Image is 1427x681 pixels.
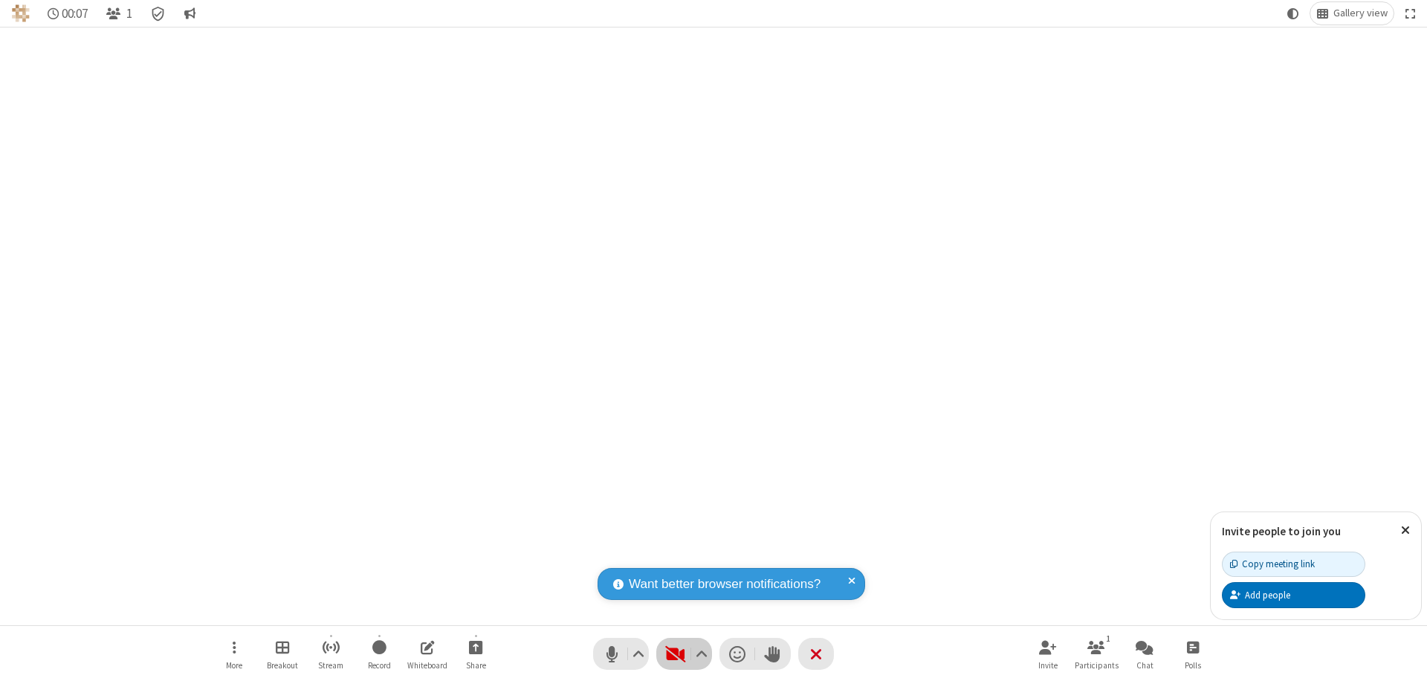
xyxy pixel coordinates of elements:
[405,633,450,675] button: Open shared whiteboard
[1185,661,1201,670] span: Polls
[1074,633,1119,675] button: Open participant list
[1038,661,1058,670] span: Invite
[126,7,132,21] span: 1
[212,633,256,675] button: Open menu
[1136,661,1153,670] span: Chat
[318,661,343,670] span: Stream
[1222,552,1365,577] button: Copy meeting link
[1171,633,1215,675] button: Open poll
[1102,632,1115,645] div: 1
[1230,557,1315,571] div: Copy meeting link
[1310,2,1394,25] button: Change layout
[1222,582,1365,607] button: Add people
[1333,7,1388,19] span: Gallery view
[1026,633,1070,675] button: Invite participants (⌘+Shift+I)
[260,633,305,675] button: Manage Breakout Rooms
[629,638,649,670] button: Audio settings
[100,2,138,25] button: Open participant list
[798,638,834,670] button: End or leave meeting
[692,638,712,670] button: Video setting
[593,638,649,670] button: Mute (⌘+Shift+A)
[12,4,30,22] img: QA Selenium DO NOT DELETE OR CHANGE
[357,633,401,675] button: Start recording
[755,638,791,670] button: Raise hand
[1390,512,1421,549] button: Close popover
[719,638,755,670] button: Send a reaction
[226,661,242,670] span: More
[466,661,486,670] span: Share
[1281,2,1305,25] button: Using system theme
[1075,661,1119,670] span: Participants
[42,2,94,25] div: Timer
[656,638,712,670] button: Start video (⌘+Shift+V)
[178,2,201,25] button: Conversation
[1400,2,1422,25] button: Fullscreen
[453,633,498,675] button: Start sharing
[368,661,391,670] span: Record
[407,661,447,670] span: Whiteboard
[267,661,298,670] span: Breakout
[308,633,353,675] button: Start streaming
[629,575,821,594] span: Want better browser notifications?
[144,2,172,25] div: Meeting details Encryption enabled
[1122,633,1167,675] button: Open chat
[62,7,88,21] span: 00:07
[1222,524,1341,538] label: Invite people to join you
